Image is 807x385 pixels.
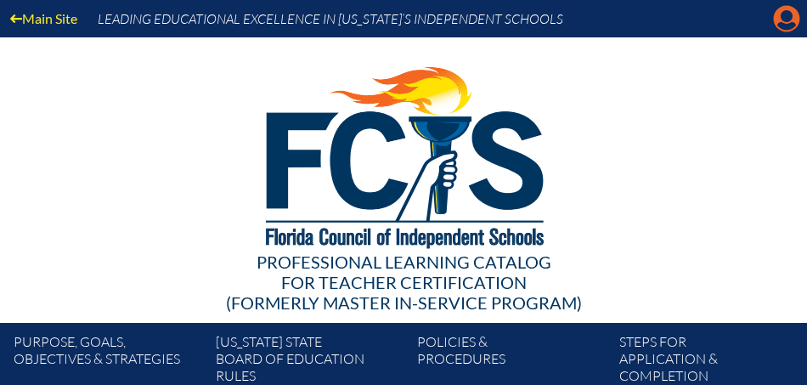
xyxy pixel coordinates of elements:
img: FCISlogo221.eps [229,37,579,269]
svg: Manage account [773,5,800,32]
span: for Teacher Certification [281,272,527,292]
div: Professional Learning Catalog (formerly Master In-service Program) [27,252,780,313]
a: Main Site [3,7,84,30]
